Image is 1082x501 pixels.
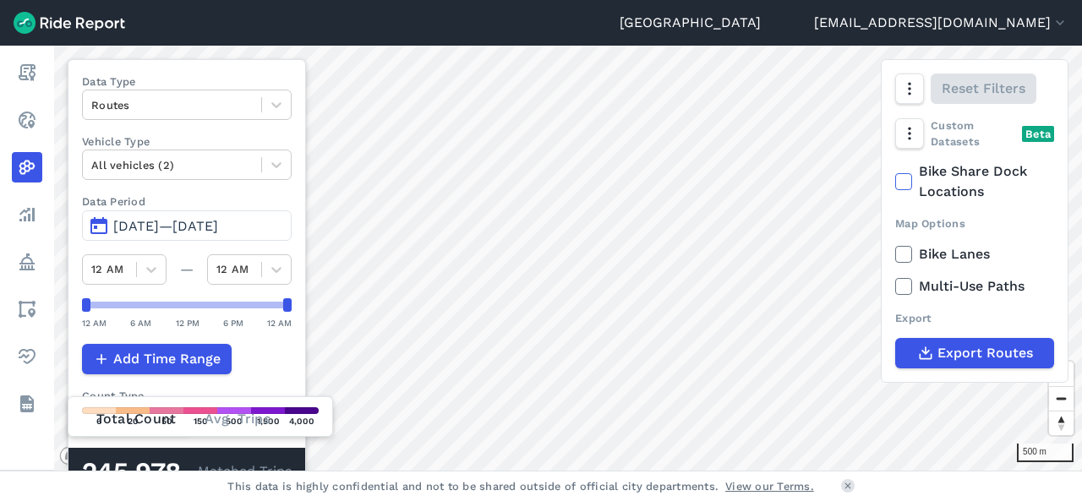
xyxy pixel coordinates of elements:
[12,341,42,372] a: Health
[12,294,42,324] a: Areas
[223,315,243,330] div: 6 PM
[12,389,42,419] a: Datasets
[814,13,1068,33] button: [EMAIL_ADDRESS][DOMAIN_NAME]
[82,193,292,210] label: Data Period
[895,161,1054,202] label: Bike Share Dock Locations
[1049,411,1074,435] button: Reset bearing to north
[12,199,42,230] a: Analyze
[895,338,1054,368] button: Export Routes
[82,461,198,483] div: 245,978
[130,315,151,330] div: 6 AM
[54,46,1082,471] canvas: Map
[68,448,305,495] div: Matched Trips
[267,315,292,330] div: 12 AM
[12,57,42,88] a: Report
[895,276,1054,297] label: Multi-Use Paths
[895,244,1054,264] label: Bike Lanes
[82,344,232,374] button: Add Time Range
[725,478,814,494] a: View our Terms.
[82,74,292,90] label: Data Type
[82,388,292,404] div: Count Type
[12,105,42,135] a: Realtime
[620,13,761,33] a: [GEOGRAPHIC_DATA]
[895,117,1054,150] div: Custom Datasets
[59,446,134,466] a: Mapbox logo
[82,133,292,150] label: Vehicle Type
[895,310,1054,326] div: Export
[1049,386,1074,411] button: Zoom out
[113,349,221,369] span: Add Time Range
[82,210,292,241] button: [DATE]—[DATE]
[931,74,1036,104] button: Reset Filters
[82,315,107,330] div: 12 AM
[895,215,1054,231] div: Map Options
[176,315,199,330] div: 12 PM
[1017,444,1074,462] div: 500 m
[12,152,42,182] a: Heatmaps
[167,259,207,280] div: —
[113,218,218,234] span: [DATE]—[DATE]
[12,247,42,277] a: Policy
[942,79,1025,99] span: Reset Filters
[937,343,1033,363] span: Export Routes
[1022,126,1054,142] div: Beta
[14,12,125,34] img: Ride Report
